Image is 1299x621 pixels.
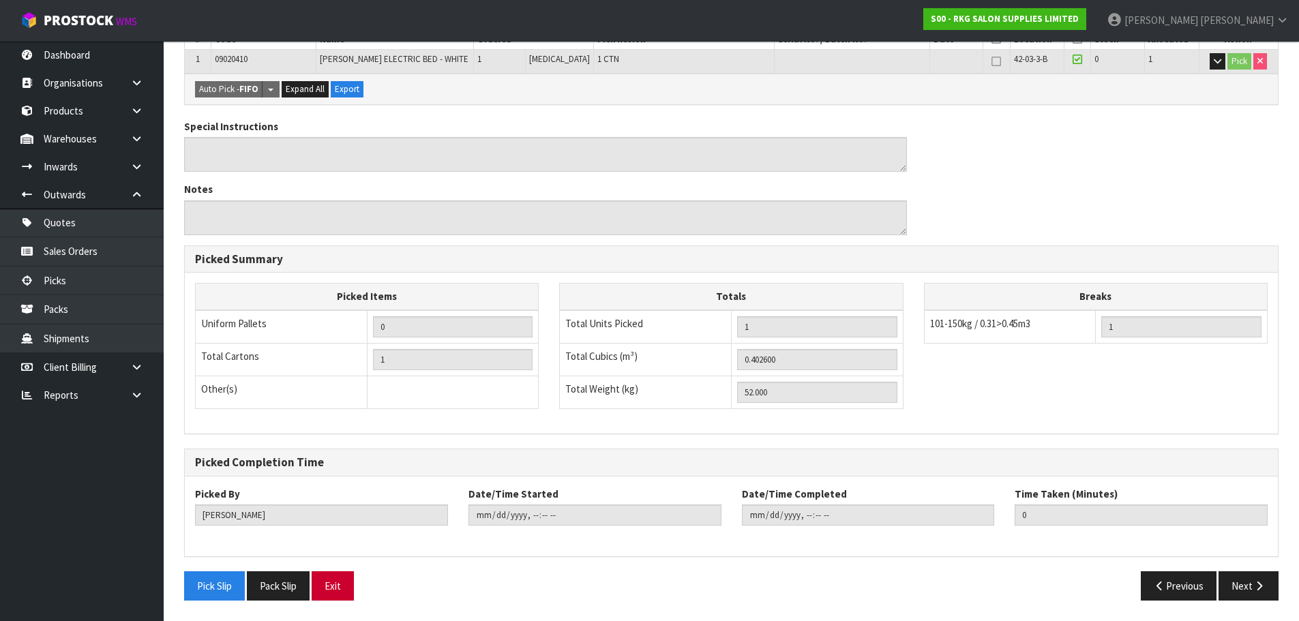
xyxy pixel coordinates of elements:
button: Pack Slip [247,571,310,601]
th: Breaks [924,284,1267,310]
span: [PERSON_NAME] [1200,14,1274,27]
td: Total Cartons [196,343,368,376]
input: UNIFORM P LINES [373,316,533,337]
img: cube-alt.png [20,12,38,29]
span: Expand All [286,83,325,95]
a: S00 - RKG SALON SUPPLIES LIMITED [923,8,1086,30]
td: Total Cubics (m³) [560,343,732,376]
label: Special Instructions [184,119,278,134]
span: 1 [1148,53,1152,65]
th: Picked Items [196,284,539,310]
span: 1 [477,53,481,65]
button: Pick [1227,53,1251,70]
strong: S00 - RKG SALON SUPPLIES LIMITED [931,13,1079,25]
td: Total Weight (kg) [560,376,732,408]
input: Picked By [195,504,448,526]
input: OUTERS TOTAL = CTN [373,349,533,370]
small: WMS [116,15,137,28]
h3: Picked Completion Time [195,456,1268,469]
td: Total Units Picked [560,310,732,344]
button: Pick Slip [184,571,245,601]
td: Uniform Pallets [196,310,368,344]
span: 1 CTN [597,53,619,65]
span: [PERSON_NAME] ELECTRIC BED - WHITE [320,53,468,65]
button: Expand All [282,81,329,97]
span: 1 [196,53,200,65]
label: Date/Time Started [468,487,558,501]
span: 101-150kg / 0.31>0.45m3 [930,317,1030,330]
th: Totals [560,284,903,310]
button: Export [331,81,363,97]
button: Next [1219,571,1279,601]
span: 42-03-3-B [1014,53,1047,65]
label: Date/Time Completed [742,487,847,501]
h3: Picked Summary [195,253,1268,266]
strong: FIFO [239,83,258,95]
label: Time Taken (Minutes) [1015,487,1118,501]
span: 0 [1094,53,1099,65]
button: Auto Pick -FIFO [195,81,263,97]
td: Other(s) [196,376,368,408]
label: Picked By [195,487,240,501]
span: 09020410 [215,53,248,65]
span: [MEDICAL_DATA] [529,53,590,65]
span: [PERSON_NAME] [1124,14,1198,27]
span: ProStock [44,12,113,29]
label: Notes [184,182,213,196]
button: Previous [1141,571,1217,601]
input: Time Taken [1015,504,1268,526]
button: Exit [312,571,354,601]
